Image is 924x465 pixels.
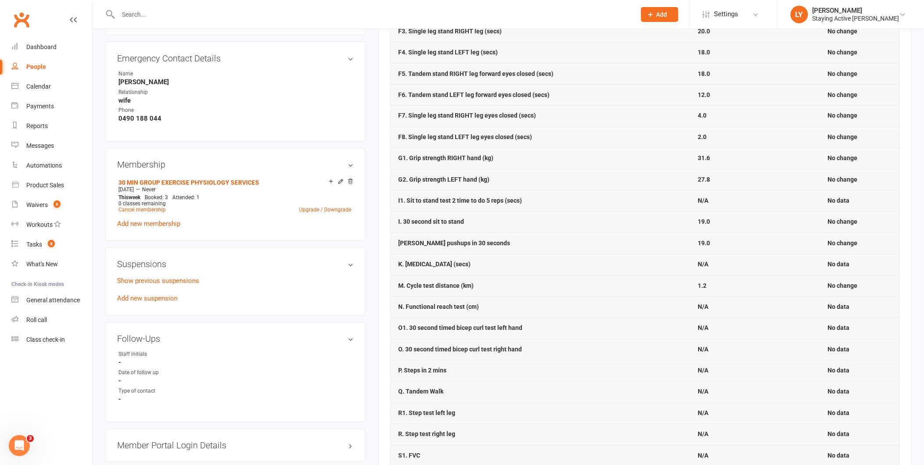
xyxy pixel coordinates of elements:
a: Payments [11,97,93,116]
strong: - [118,377,353,385]
div: Class check-in [26,336,65,343]
strong: F5. Tandem stand RIGHT leg forward eyes closed (secs) [398,70,553,77]
strong: 27.8 [698,176,710,183]
span: 8 [48,240,55,247]
a: Workouts [11,215,93,235]
strong: No data [828,367,850,374]
strong: N/A [698,304,709,311]
div: Date of follow up [118,369,191,377]
strong: F8. Single leg stand LEFT leg eyes closed (secs) [398,134,532,141]
strong: N. Functional reach test (cm) [398,304,479,311]
strong: [PERSON_NAME] [118,78,353,86]
strong: No change [828,283,858,290]
strong: No data [828,325,850,332]
a: Dashboard [11,37,93,57]
div: Roll call [26,316,47,323]
strong: Q. Tandem Walk [398,388,443,395]
strong: 12.0 [698,91,710,98]
strong: No change [828,240,858,247]
strong: 19.0 [698,240,710,247]
strong: - [118,359,353,367]
strong: O. 30 second timed bicep curl test right hand [398,346,522,353]
strong: No change [828,49,858,56]
div: Workouts [26,221,53,228]
div: LY [791,6,808,23]
a: Class kiosk mode [11,330,93,350]
a: Cancel membership [118,207,166,213]
h3: Member Portal Login Details [117,441,353,451]
span: Add [656,11,667,18]
strong: No change [828,28,858,35]
strong: R1. Step test left leg [398,410,455,417]
a: Add new membership [117,220,180,228]
span: 0 classes remaining [118,201,166,207]
strong: G2. Grip strength LEFT hand (kg) [398,176,489,183]
span: This [118,195,128,201]
strong: No change [828,218,858,225]
strong: S1. FVC [398,452,420,459]
strong: F6. Tandem stand LEFT leg forward eyes closed (secs) [398,91,549,98]
strong: N/A [698,452,709,459]
strong: N/A [698,261,709,268]
a: Reports [11,116,93,136]
div: Name [118,70,191,78]
a: Clubworx [11,9,32,31]
strong: N/A [698,325,709,332]
button: Add [641,7,678,22]
h3: Suspensions [117,260,353,269]
span: Booked: 3 [145,195,168,201]
strong: N/A [698,346,709,353]
strong: No data [828,410,850,417]
strong: No change [828,176,858,183]
div: Dashboard [26,43,57,50]
a: Calendar [11,77,93,97]
span: 6 [54,200,61,208]
strong: P. Steps in 2 mins [398,367,446,374]
strong: No change [828,91,858,98]
strong: No change [828,134,858,141]
div: Tasks [26,241,42,248]
strong: 4.0 [698,112,707,119]
strong: No data [828,346,850,353]
strong: No data [828,452,850,459]
strong: N/A [698,197,709,204]
div: Payments [26,103,54,110]
a: Waivers 6 [11,195,93,215]
a: Automations [11,156,93,175]
span: Never [142,187,156,193]
span: [DATE] [118,187,134,193]
h3: Membership [117,160,353,170]
div: People [26,63,46,70]
input: Search... [116,8,630,21]
a: People [11,57,93,77]
div: Phone [118,107,191,115]
div: Calendar [26,83,51,90]
div: Type of contact [118,387,191,396]
a: What's New [11,254,93,274]
a: General attendance kiosk mode [11,290,93,310]
div: Staying Active [PERSON_NAME] [813,14,899,22]
strong: No data [828,388,850,395]
strong: R. Step test right leg [398,431,455,438]
strong: N/A [698,388,709,395]
strong: 1.2 [698,283,707,290]
div: Product Sales [26,182,64,189]
strong: F3. Single leg stand RIGHT leg (secs) [398,28,502,35]
span: Attended: 1 [172,195,200,201]
a: Add new suspension [117,295,178,303]
a: Upgrade / Downgrade [299,207,351,213]
strong: No data [828,431,850,438]
strong: 19.0 [698,218,710,225]
h3: Follow-Ups [117,334,353,344]
strong: N/A [698,410,709,417]
strong: K. [MEDICAL_DATA] (secs) [398,261,471,268]
strong: F7. Single leg stand RIGHT leg eyes closed (secs) [398,112,536,119]
iframe: Intercom live chat [9,435,30,456]
a: Show previous suspensions [117,277,199,285]
div: Staff initials [118,351,191,359]
strong: O1. 30 second timed bicep curl test left hand [398,325,522,332]
strong: I. 30 second sit to stand [398,218,464,225]
strong: 20.0 [698,28,710,35]
a: Roll call [11,310,93,330]
strong: No data [828,304,850,311]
